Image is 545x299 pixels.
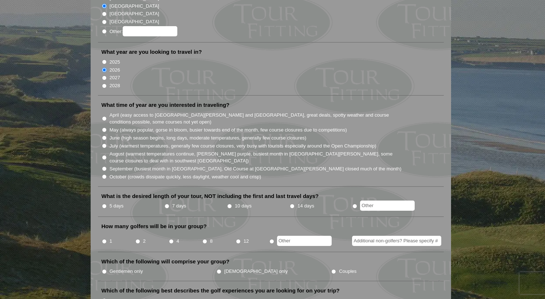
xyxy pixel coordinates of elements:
label: What is the desired length of your tour, NOT including the first and last travel days? [102,193,319,200]
label: 2028 [110,82,120,89]
label: [GEOGRAPHIC_DATA] [110,10,159,17]
label: July (warmest temperatures, generally few course closures, very busy with tourists especially aro... [110,142,376,150]
label: 2025 [110,58,120,66]
label: 8 [210,238,213,245]
label: Couples [339,268,356,275]
label: What time of year are you interested in traveling? [102,101,230,109]
label: 2027 [110,74,120,81]
label: April (easy access to [GEOGRAPHIC_DATA][PERSON_NAME] and [GEOGRAPHIC_DATA], great deals, spotty w... [110,112,402,126]
label: [DEMOGRAPHIC_DATA] only [224,268,288,275]
label: Other: [110,26,177,36]
label: [GEOGRAPHIC_DATA] [110,18,159,25]
input: Other [360,201,415,211]
label: September (busiest month in [GEOGRAPHIC_DATA], Old Course at [GEOGRAPHIC_DATA][PERSON_NAME] close... [110,165,402,173]
label: [GEOGRAPHIC_DATA] [110,3,159,10]
label: June (high season begins, long days, moderate temperatures, generally few course closures) [110,134,307,142]
label: Which of the following will comprise your group? [102,258,230,265]
input: Additional non-golfers? Please specify # [352,236,441,246]
label: 12 [244,238,249,245]
label: 2 [143,238,146,245]
label: May (always popular, gorse in bloom, busier towards end of the month, few course closures due to ... [110,126,347,134]
label: Which of the following best describes the golf experiences you are looking for on your trip? [102,287,340,294]
label: August (warmest temperatures continue, [PERSON_NAME] purple, busiest month in [GEOGRAPHIC_DATA][P... [110,150,402,165]
label: 5 days [110,202,124,210]
label: What year are you looking to travel in? [102,48,202,56]
label: October (crowds dissipate quickly, less daylight, weather cool and crisp) [110,173,261,181]
input: Other: [123,26,177,36]
label: Gentlemen only [110,268,143,275]
label: How many golfers will be in your group? [102,223,207,230]
label: 14 days [297,202,314,210]
label: 7 days [172,202,186,210]
label: 4 [177,238,179,245]
label: 1 [110,238,112,245]
input: Other [277,236,332,246]
label: 2026 [110,66,120,74]
label: 10 days [235,202,252,210]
